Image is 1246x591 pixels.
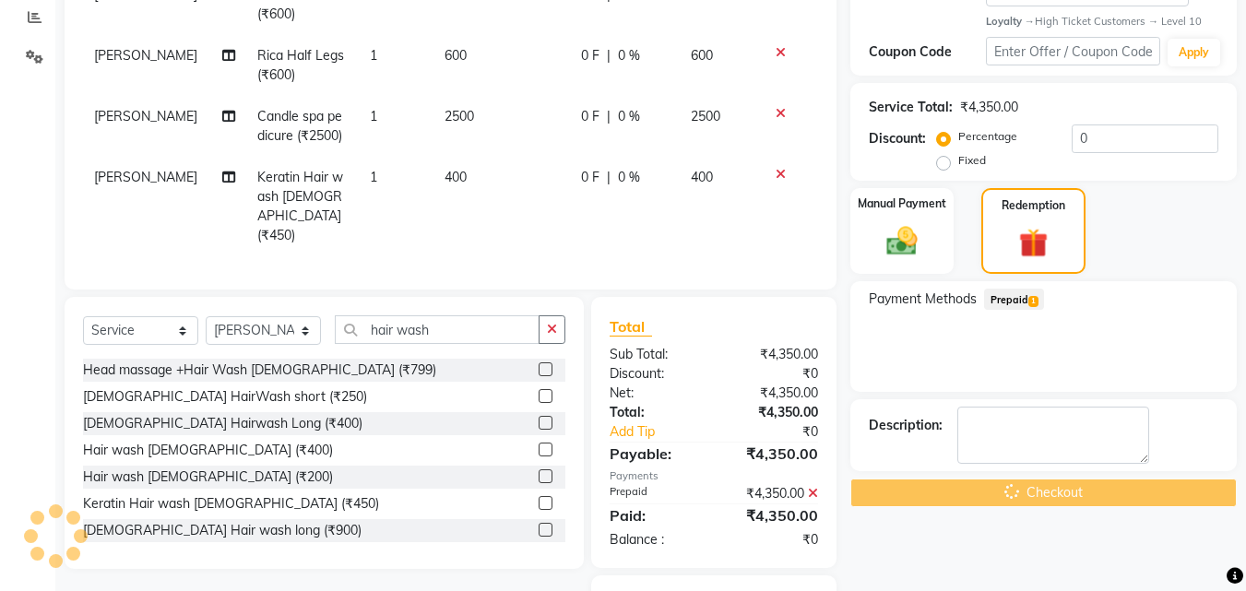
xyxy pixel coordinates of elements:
[714,345,832,364] div: ₹4,350.00
[581,168,599,187] span: 0 F
[335,315,540,344] input: Search or Scan
[714,484,832,503] div: ₹4,350.00
[445,108,474,124] span: 2500
[984,289,1044,310] span: Prepaid
[714,504,832,526] div: ₹4,350.00
[986,37,1160,65] input: Enter Offer / Coupon Code
[83,521,362,540] div: [DEMOGRAPHIC_DATA] Hair wash long (₹900)
[607,168,611,187] span: |
[714,384,832,403] div: ₹4,350.00
[869,98,953,117] div: Service Total:
[691,108,720,124] span: 2500
[370,169,377,185] span: 1
[618,46,640,65] span: 0 %
[445,169,467,185] span: 400
[370,108,377,124] span: 1
[607,46,611,65] span: |
[83,494,379,514] div: Keratin Hair wash [DEMOGRAPHIC_DATA] (₹450)
[596,484,714,503] div: Prepaid
[869,42,985,62] div: Coupon Code
[94,169,197,185] span: [PERSON_NAME]
[94,108,197,124] span: [PERSON_NAME]
[1028,296,1038,307] span: 1
[83,467,333,487] div: Hair wash [DEMOGRAPHIC_DATA] (₹200)
[370,47,377,64] span: 1
[1168,39,1220,66] button: Apply
[869,129,926,148] div: Discount:
[94,47,197,64] span: [PERSON_NAME]
[596,403,714,422] div: Total:
[958,152,986,169] label: Fixed
[618,107,640,126] span: 0 %
[618,168,640,187] span: 0 %
[691,47,713,64] span: 600
[869,290,977,309] span: Payment Methods
[714,530,832,550] div: ₹0
[257,47,344,83] span: Rica Half Legs (₹600)
[1002,197,1065,214] label: Redemption
[83,414,362,433] div: [DEMOGRAPHIC_DATA] Hairwash Long (₹400)
[610,317,652,337] span: Total
[581,46,599,65] span: 0 F
[610,468,818,484] div: Payments
[257,169,343,243] span: Keratin Hair wash [DEMOGRAPHIC_DATA] (₹450)
[958,128,1017,145] label: Percentage
[734,422,833,442] div: ₹0
[257,108,342,144] span: Candle spa pedicure (₹2500)
[714,364,832,384] div: ₹0
[596,504,714,526] div: Paid:
[714,443,832,465] div: ₹4,350.00
[596,422,733,442] a: Add Tip
[1010,225,1057,261] img: _gift.svg
[858,195,946,212] label: Manual Payment
[869,416,943,435] div: Description:
[596,530,714,550] div: Balance :
[986,14,1218,30] div: High Ticket Customers → Level 10
[596,345,714,364] div: Sub Total:
[691,169,713,185] span: 400
[877,223,927,258] img: _cash.svg
[83,361,436,380] div: Head massage +Hair Wash [DEMOGRAPHIC_DATA] (₹799)
[596,364,714,384] div: Discount:
[83,387,367,407] div: [DEMOGRAPHIC_DATA] HairWash short (₹250)
[596,443,714,465] div: Payable:
[607,107,611,126] span: |
[596,384,714,403] div: Net:
[986,15,1035,28] strong: Loyalty →
[83,441,333,460] div: Hair wash [DEMOGRAPHIC_DATA] (₹400)
[445,47,467,64] span: 600
[960,98,1018,117] div: ₹4,350.00
[581,107,599,126] span: 0 F
[714,403,832,422] div: ₹4,350.00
